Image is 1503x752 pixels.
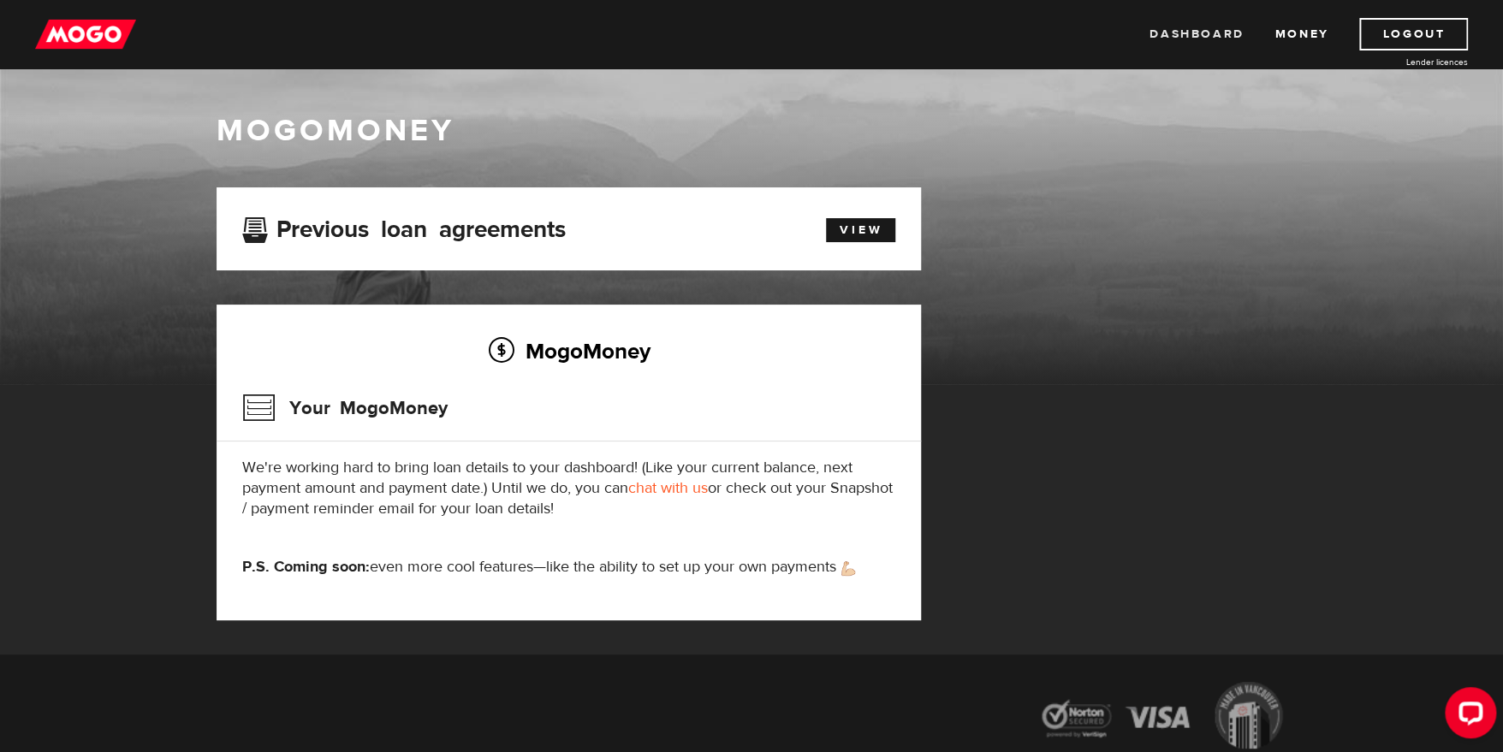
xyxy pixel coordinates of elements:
[1274,18,1328,50] a: Money
[1150,18,1244,50] a: Dashboard
[1431,680,1503,752] iframe: LiveChat chat widget
[1359,18,1468,50] a: Logout
[841,561,855,576] img: strong arm emoji
[242,216,566,238] h3: Previous loan agreements
[242,557,370,577] strong: P.S. Coming soon:
[242,333,895,369] h2: MogoMoney
[242,458,895,519] p: We're working hard to bring loan details to your dashboard! (Like your current balance, next paym...
[1340,56,1468,68] a: Lender licences
[826,218,895,242] a: View
[35,18,136,50] img: mogo_logo-11ee424be714fa7cbb0f0f49df9e16ec.png
[628,478,708,498] a: chat with us
[242,386,448,430] h3: Your MogoMoney
[242,557,895,577] p: even more cool features—like the ability to set up your own payments
[217,113,1286,149] h1: MogoMoney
